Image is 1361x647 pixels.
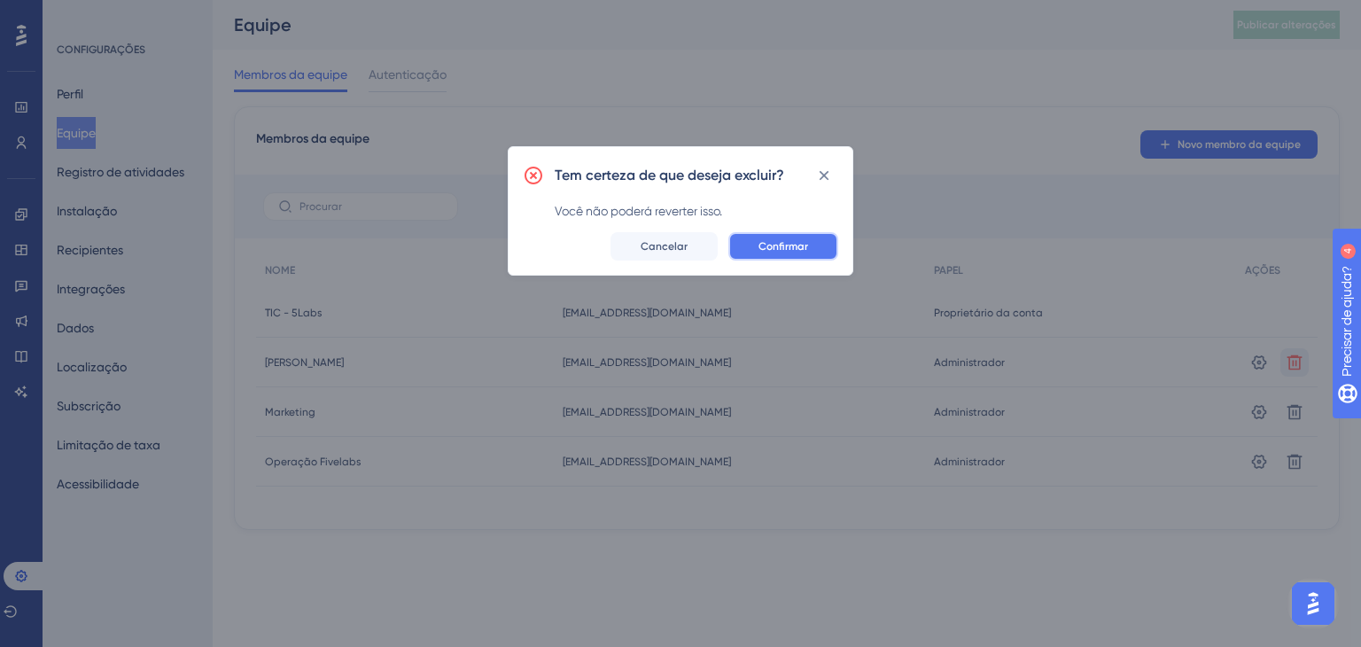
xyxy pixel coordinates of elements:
iframe: Iniciador do Assistente de IA do UserGuiding [1287,577,1340,630]
font: Precisar de ajuda? [42,8,152,21]
font: Tem certeza de que deseja excluir? [555,167,784,183]
font: Você não poderá reverter isso. [555,204,722,218]
font: 4 [165,11,170,20]
font: Confirmar [758,240,808,253]
font: Cancelar [641,240,688,253]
